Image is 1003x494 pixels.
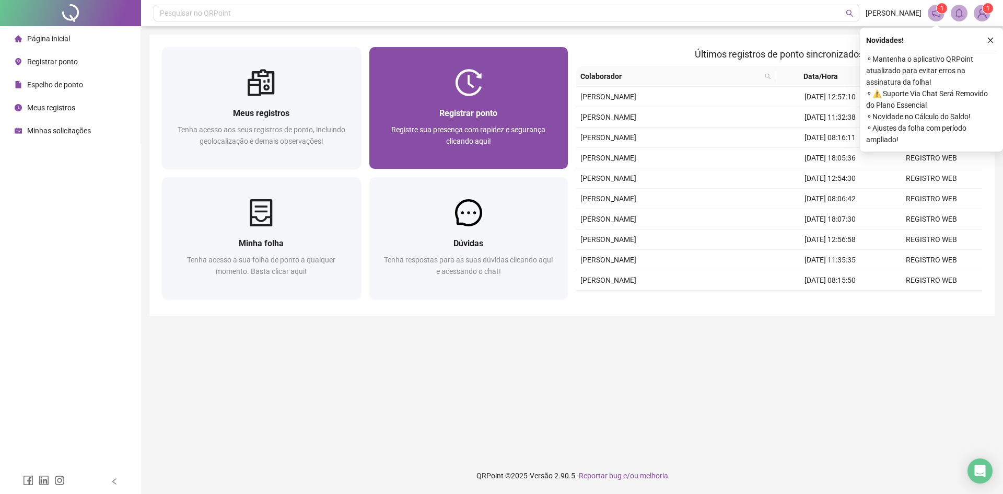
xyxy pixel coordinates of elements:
span: Espelho de ponto [27,81,83,89]
img: 84494 [974,5,990,21]
span: [PERSON_NAME] [580,154,636,162]
td: REGISTRO WEB [881,148,982,168]
span: [PERSON_NAME] [580,276,636,284]
span: ⚬ ⚠️ Suporte Via Chat Será Removido do Plano Essencial [866,88,997,111]
span: home [15,35,22,42]
span: Meus registros [27,104,75,112]
span: notification [931,8,941,18]
span: Tenha acesso aos seus registros de ponto, incluindo geolocalização e demais observações! [178,125,345,145]
span: Página inicial [27,35,70,43]
span: close [987,37,994,44]
span: bell [954,8,964,18]
td: [DATE] 12:56:58 [779,229,881,250]
span: environment [15,58,22,65]
span: 1 [940,5,944,12]
span: Registrar ponto [27,58,78,66]
td: REGISTRO WEB [881,229,982,250]
span: Novidades ! [866,35,904,46]
span: Tenha respostas para as suas dúvidas clicando aqui e acessando o chat! [384,256,553,275]
span: [PERSON_NAME] [580,194,636,203]
a: Meus registrosTenha acesso aos seus registros de ponto, incluindo geolocalização e demais observa... [162,47,361,169]
td: REGISTRO WEB [881,270,982,291]
td: REGISTRO WEB [881,250,982,270]
span: [PERSON_NAME] [580,174,636,182]
a: Minha folhaTenha acesso a sua folha de ponto a qualquer momento. Basta clicar aqui! [162,177,361,299]
td: REGISTRO WEB [881,189,982,209]
span: [PERSON_NAME] [580,256,636,264]
span: Versão [530,472,553,480]
td: [DATE] 08:15:50 [779,270,881,291]
span: Meus registros [233,108,289,118]
span: Tenha acesso a sua folha de ponto a qualquer momento. Basta clicar aqui! [187,256,335,275]
span: Data/Hora [779,71,862,82]
td: REGISTRO WEB [881,209,982,229]
span: 1 [986,5,990,12]
span: search [846,9,854,17]
td: REGISTRO WEB [881,291,982,311]
div: Open Intercom Messenger [967,458,993,484]
td: [DATE] 18:07:30 [779,209,881,229]
span: Reportar bug e/ou melhoria [579,472,668,480]
span: clock-circle [15,104,22,111]
span: Dúvidas [453,238,483,248]
th: Data/Hora [775,66,875,87]
span: search [763,68,773,84]
sup: 1 [937,3,947,14]
span: [PERSON_NAME] [580,133,636,142]
span: [PERSON_NAME] [580,235,636,244]
td: [DATE] 08:16:11 [779,128,881,148]
span: [PERSON_NAME] [866,7,922,19]
span: schedule [15,127,22,134]
td: [DATE] 18:05:36 [779,148,881,168]
td: [DATE] 11:35:35 [779,250,881,270]
span: ⚬ Novidade no Cálculo do Saldo! [866,111,997,122]
footer: QRPoint © 2025 - 2.90.5 - [141,457,1003,494]
span: linkedin [39,475,49,486]
td: [DATE] 12:57:10 [779,87,881,107]
a: Registrar pontoRegistre sua presença com rapidez e segurança clicando aqui! [369,47,568,169]
span: search [765,73,771,79]
span: Minha folha [239,238,284,248]
span: [PERSON_NAME] [580,113,636,121]
td: [DATE] 12:01:41 [779,291,881,311]
span: [PERSON_NAME] [580,93,636,101]
td: [DATE] 11:32:38 [779,107,881,128]
span: Colaborador [580,71,761,82]
td: REGISTRO WEB [881,168,982,189]
span: left [111,478,118,485]
td: [DATE] 08:06:42 [779,189,881,209]
sup: Atualize o seu contato no menu Meus Dados [983,3,993,14]
span: ⚬ Mantenha o aplicativo QRPoint atualizado para evitar erros na assinatura da folha! [866,53,997,88]
span: Últimos registros de ponto sincronizados [695,49,864,60]
span: Minhas solicitações [27,127,91,135]
span: [PERSON_NAME] [580,215,636,223]
span: facebook [23,475,33,486]
span: instagram [54,475,65,486]
td: [DATE] 12:54:30 [779,168,881,189]
span: file [15,81,22,88]
span: Registre sua presença com rapidez e segurança clicando aqui! [391,125,545,145]
a: DúvidasTenha respostas para as suas dúvidas clicando aqui e acessando o chat! [369,177,568,299]
span: ⚬ Ajustes da folha com período ampliado! [866,122,997,145]
span: Registrar ponto [439,108,497,118]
